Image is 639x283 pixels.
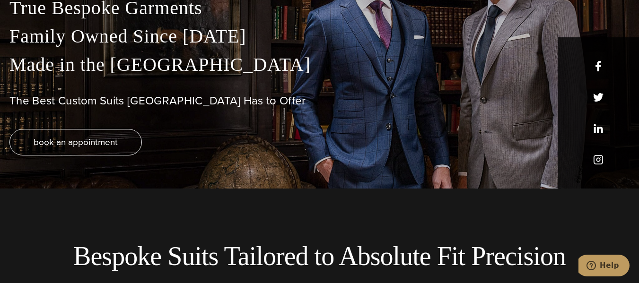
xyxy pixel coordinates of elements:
[34,135,118,149] span: book an appointment
[9,94,630,108] h1: The Best Custom Suits [GEOGRAPHIC_DATA] Has to Offer
[9,240,630,272] h2: Bespoke Suits Tailored to Absolute Fit Precision
[578,255,630,278] iframe: Opens a widget where you can chat to one of our agents
[9,129,142,155] a: book an appointment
